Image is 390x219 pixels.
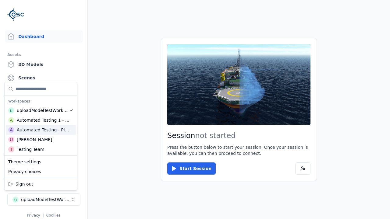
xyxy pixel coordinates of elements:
div: Suggestions [5,82,77,155]
div: Automated Testing - Playwright [17,127,69,133]
div: Theme settings [6,157,76,167]
div: A [8,117,14,123]
div: Testing Team [17,146,44,152]
div: U [8,137,14,143]
div: Automated Testing 1 - Playwright [17,117,70,123]
div: [PERSON_NAME] [17,137,52,143]
div: Suggestions [5,178,77,190]
div: T [8,146,14,152]
div: Suggestions [5,156,77,178]
div: u [8,107,14,113]
div: Sign out [6,179,76,189]
div: A [8,127,14,133]
div: Privacy choices [6,167,76,176]
div: uploadModelTestWorkspace [17,107,69,113]
div: Workspaces [6,97,76,106]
